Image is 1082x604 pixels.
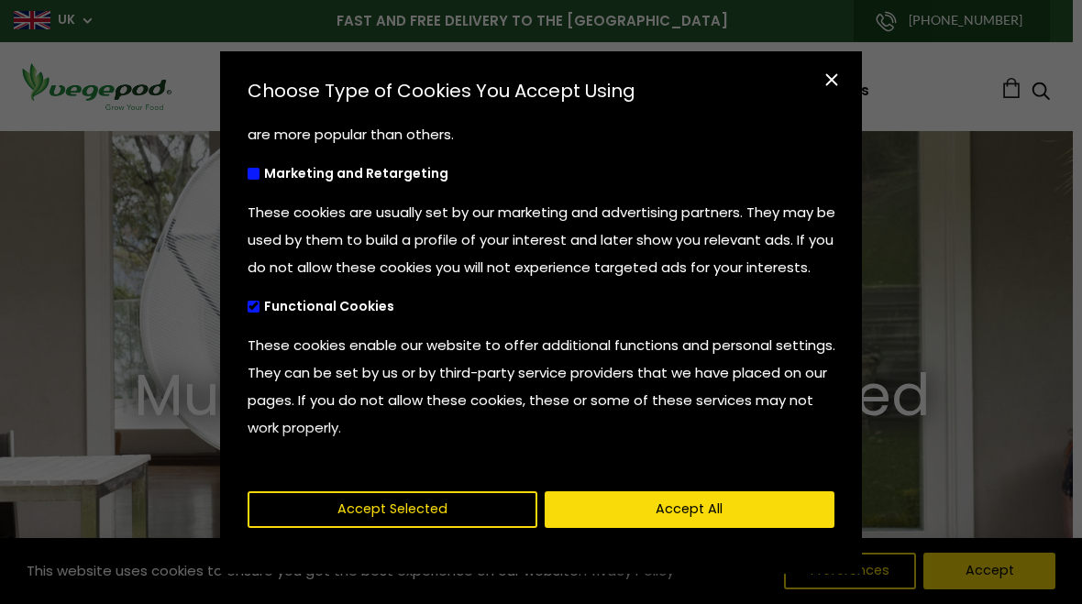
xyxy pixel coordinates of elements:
[248,491,537,528] button: Accept Selected
[248,300,443,313] label: Functional Cookies
[248,199,840,281] p: These cookies are usually set by our marketing and advertising partners. They may be used by them...
[811,60,852,101] button: Close
[545,491,834,528] button: Accept All
[248,79,834,104] p: Choose Type of Cookies You Accept Using
[248,332,840,442] p: These cookies enable our website to offer additional functions and personal settings. They can be...
[248,167,497,181] label: Marketing and Retargeting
